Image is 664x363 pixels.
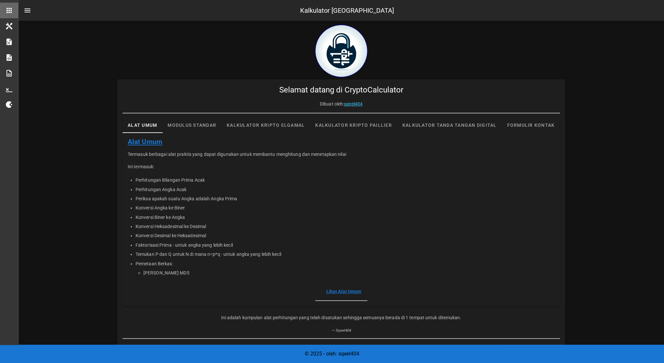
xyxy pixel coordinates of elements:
font: Perhitungan Angka Acak [136,187,186,192]
font: Perhitungan Bilangan Prima Acak [136,177,205,183]
font: Konversi Biner ke Angka [136,215,185,220]
a: sqeel404 [344,101,363,107]
font: Formulir Kontak [507,123,555,128]
font: Konversi Angka ke Biner [136,205,185,210]
font: [PERSON_NAME] MD5 [143,270,189,275]
font: Konversi Desimal ke Heksadesimal [136,233,206,238]
font: Ini termasuk: [128,164,154,169]
font: © 2025 - oleh: sqeel404 [305,351,359,357]
font: Termasuk berbagai alat praktis yang dapat digunakan untuk membantu menghitung dan menetapkan nilai [128,152,346,157]
font: Kalkulator [GEOGRAPHIC_DATA] [300,7,394,14]
font: Konversi Heksadesimal ke Desimal [136,224,206,229]
font: Periksa apakah suatu Angka adalah Angka Prima [136,196,237,201]
font: Kalkulator Kripto Paillier [315,123,392,128]
font: Alat Umum [128,123,157,128]
font: — Sqeel404 [332,328,351,333]
button: navigasi-menu-beralih [20,3,35,18]
font: Pemetaan Berkas: [136,261,173,266]
font: Dibuat oleh: [320,101,344,107]
a: Lihat Alat Umum [326,289,362,294]
font: Faktorisasi Prima - untuk angka yang lebih kecil [136,242,233,248]
a: Alat Umum [128,138,162,146]
img: logo enkripsi [315,25,367,77]
a: rumah [315,72,367,78]
font: Selamat datang di CryptoCalculator [279,85,403,94]
font: Temukan P dan Q untuk N di mana n=p*q - untuk angka yang lebih kecil [136,252,281,257]
font: Modulus Standar [168,123,216,128]
font: Kalkulator Kripto Elgamal [227,123,305,128]
font: Kalkulator Tanda Tangan Digital [402,123,497,128]
font: Ini adalah kumpulan alat perhitungan yang telah disatukan sehingga semuanya berada di 1 tempat un... [221,315,461,320]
